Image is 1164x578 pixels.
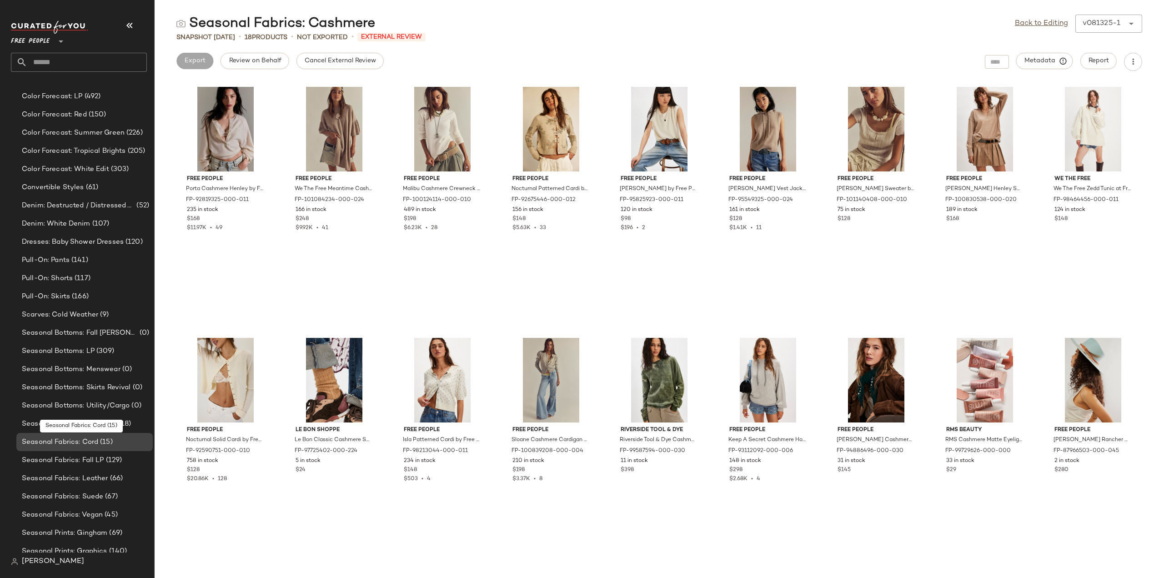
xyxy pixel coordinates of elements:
span: FP-98464456-000-011 [1054,196,1119,204]
span: 210 in stock [512,457,544,465]
span: Free People [404,426,481,434]
span: • [351,32,354,43]
span: [PERSON_NAME] Henley Sweater by Free People in Brown, Size: S [945,185,1023,193]
span: Le Bon Classic Cashmere Socks by Le Bon Shoppe at Free People in [GEOGRAPHIC_DATA] [295,436,372,444]
span: (69) [107,528,122,538]
span: Free People [512,175,590,183]
span: [PERSON_NAME] Rancher Hat by Free People in Blue, Size: L [1054,436,1131,444]
span: (166) [70,292,89,302]
span: 189 in stock [946,206,978,214]
span: Color Forecast: Red [22,110,87,120]
span: (141) [70,255,88,266]
span: (129) [104,455,122,466]
span: Seasonal Bottoms: Fall [PERSON_NAME] Edit [22,328,138,338]
span: Nocturnal Patterned Cardi by Free People in White, Size: M [512,185,589,193]
span: Color Forecast: White Edit [22,164,109,175]
span: FP-100830538-000-020 [945,196,1017,204]
span: $248 [296,215,309,223]
span: Free People [187,175,264,183]
span: (492) [83,91,101,102]
span: Free People [946,175,1024,183]
span: Seasonal Fabrics: Leather [22,473,108,484]
a: Back to Editing [1015,18,1068,29]
span: RMS Beauty [946,426,1024,434]
span: FP-95549325-000-024 [728,196,793,204]
span: 234 in stock [404,457,436,465]
span: Seasonal Bottoms: Utility/Cargo [22,401,130,411]
span: Denim: Destructed / Distressed V2 [22,201,135,211]
span: Seasonal Prints: Graphics [22,546,107,557]
img: 92675446_012_a [505,87,597,171]
img: 95549325_024_a [722,87,814,171]
span: Free People [838,426,915,434]
span: FP-92675446-000-012 [512,196,576,204]
span: Nocturnal Solid Cardi by Free People in White, Size: S [186,436,263,444]
span: We The Free Zedd Tunic at Free People in White, Size: XL [1054,185,1131,193]
img: 100830538_020_a [939,87,1031,171]
img: 93112092_006_a [722,338,814,422]
img: cfy_white_logo.C9jOOHJF.svg [11,21,88,34]
span: 4 [757,476,760,482]
span: Malibu Cashmere Crewneck by Free People in White, Size: S [403,185,480,193]
span: (107) [90,219,110,229]
img: 97725402_224_a [288,338,380,422]
span: Seasonal Bottoms: Menswear [22,364,120,375]
span: 148 in stock [729,457,761,465]
span: • [291,32,293,43]
button: Review on Behalf [221,53,289,69]
span: Free People [838,175,915,183]
span: Free People [187,426,264,434]
span: $29 [946,466,956,474]
span: (205) [126,146,145,156]
span: • [530,476,539,482]
span: We The Free [1054,175,1132,183]
span: [PERSON_NAME] Vest Jacket by Free People in Tan, Size: XS [728,185,806,193]
span: Scarves: Cold Weather [22,310,98,320]
span: External Review [357,33,426,41]
span: 166 in stock [296,206,326,214]
span: Review on Behalf [228,57,281,65]
span: Pull-On: Skirts [22,292,70,302]
img: 99587594_030_a [613,338,705,422]
span: Riverside Tool & Dye [621,426,698,434]
span: 41 [322,225,328,231]
span: Cancel External Review [304,57,376,65]
span: Seasonal Fabrics: Cord [22,437,98,447]
span: (0) [131,382,142,393]
span: Pull-On: Shorts [22,273,73,284]
span: Seasonal Fabrics: Cashmere [22,419,117,429]
span: [PERSON_NAME] [22,556,84,567]
img: 99729626_000_0 [939,338,1031,422]
span: $5.63K [512,225,531,231]
span: $168 [946,215,959,223]
span: FP-100839208-000-004 [512,447,583,455]
span: 75 in stock [838,206,865,214]
span: $148 [1054,215,1068,223]
span: 11 [756,225,762,231]
span: FP-98213044-000-011 [403,447,468,455]
span: Convertible Styles [22,182,84,193]
span: (15) [98,437,113,447]
img: 98464456_011_a [1047,87,1139,171]
span: FP-100124114-000-010 [403,196,471,204]
span: $1.41K [729,225,747,231]
span: $128 [187,466,200,474]
span: Seasonal Bottoms: LP [22,346,95,357]
img: 94886496_030_a [830,338,922,422]
span: 28 [431,225,437,231]
span: (0) [130,401,141,411]
span: Free People [296,175,373,183]
span: Denim: White Denim [22,219,90,229]
img: svg%3e [176,19,186,28]
span: • [239,32,241,43]
span: $9.92K [296,225,313,231]
span: FP-94886496-000-030 [837,447,903,455]
span: (150) [87,110,106,120]
span: Sloane Cashmere Cardigan by Free People in Grey, Size: S [512,436,589,444]
span: FP-95825923-000-011 [620,196,683,204]
img: 98213044_011_c [396,338,488,422]
span: Free People [404,175,481,183]
button: Metadata [1016,53,1073,69]
span: FP-101140408-000-010 [837,196,907,204]
span: $198 [512,466,525,474]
